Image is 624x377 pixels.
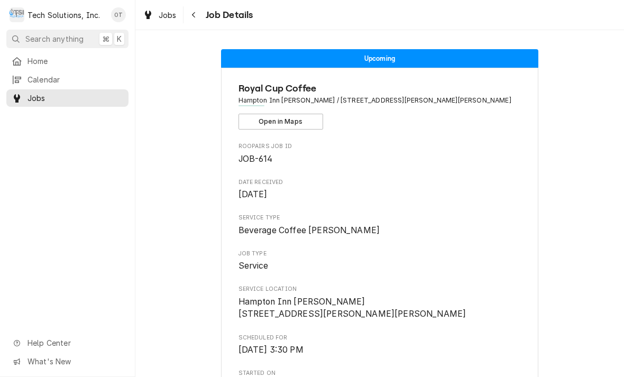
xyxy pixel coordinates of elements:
[27,356,122,367] span: What's New
[111,7,126,22] div: Otis Tooley's Avatar
[238,188,521,201] span: Date Received
[27,56,123,67] span: Home
[27,337,122,348] span: Help Center
[139,6,181,24] a: Jobs
[238,96,521,105] span: Address
[238,142,521,165] div: Roopairs Job ID
[10,7,24,22] div: T
[238,261,269,271] span: Service
[186,6,203,23] button: Navigate back
[203,8,253,22] span: Job Details
[238,285,521,320] div: Service Location
[102,33,109,44] span: ⌘
[10,7,24,22] div: Tech Solutions, Inc.'s Avatar
[238,250,521,272] div: Job Type
[238,189,268,199] span: [DATE]
[238,260,521,272] span: Job Type
[238,153,521,165] span: Roopairs Job ID
[27,10,100,21] div: Tech Solutions, Inc.
[238,178,521,201] div: Date Received
[238,81,521,130] div: Client Information
[238,297,466,319] span: Hampton Inn [PERSON_NAME] [STREET_ADDRESS][PERSON_NAME][PERSON_NAME]
[238,114,323,130] button: Open in Maps
[238,225,380,235] span: Beverage Coffee [PERSON_NAME]
[159,10,177,21] span: Jobs
[6,52,129,70] a: Home
[238,178,521,187] span: Date Received
[27,93,123,104] span: Jobs
[238,296,521,320] span: Service Location
[6,71,129,88] a: Calendar
[221,49,538,68] div: Status
[111,7,126,22] div: OT
[25,33,84,44] span: Search anything
[117,33,122,44] span: K
[6,89,129,107] a: Jobs
[238,334,521,356] div: Scheduled For
[27,74,123,85] span: Calendar
[6,353,129,370] a: Go to What's New
[238,250,521,258] span: Job Type
[238,142,521,151] span: Roopairs Job ID
[238,154,273,164] span: JOB-614
[238,334,521,342] span: Scheduled For
[238,224,521,237] span: Service Type
[6,30,129,48] button: Search anything⌘K
[238,81,521,96] span: Name
[238,214,521,236] div: Service Type
[238,344,521,356] span: Scheduled For
[238,345,304,355] span: [DATE] 3:30 PM
[6,334,129,352] a: Go to Help Center
[364,55,395,62] span: Upcoming
[238,214,521,222] span: Service Type
[238,285,521,293] span: Service Location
